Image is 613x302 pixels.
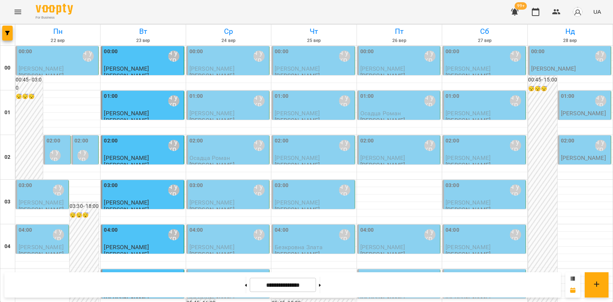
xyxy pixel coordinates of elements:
h6: 25 вер [272,37,355,44]
img: Voopty Logo [36,4,73,15]
label: 02:00 [47,137,60,145]
div: Мойсук Надія\ ма укр\шч укр\ https://us06web.zoom.us/j/84559859332 [339,184,350,196]
label: 01:00 [275,92,288,100]
p: [PERSON_NAME] [446,117,491,123]
label: 00:00 [19,48,32,56]
h6: 27 вер [443,37,526,44]
h6: 04 [4,242,10,251]
p: [PERSON_NAME] [19,251,64,257]
h6: 00:45 - 15:00 [528,76,557,84]
span: [PERSON_NAME] [19,65,64,72]
div: Мойсук Надія\ ма укр\шч укр\ https://us06web.zoom.us/j/84559859332 [339,140,350,151]
span: [PERSON_NAME] [19,244,64,251]
p: [PERSON_NAME] [275,206,320,213]
label: 01:00 [360,92,374,100]
span: [PERSON_NAME] [446,110,491,117]
div: Мойсук Надія\ ма укр\шч укр\ https://us06web.zoom.us/j/84559859332 [339,95,350,106]
h6: 22 вер [16,37,99,44]
span: [PERSON_NAME] [360,154,405,161]
label: 02:00 [446,137,459,145]
label: 01:00 [561,92,575,100]
h6: Пт [358,26,441,37]
label: 03:00 [19,181,32,190]
span: [PERSON_NAME] [19,199,64,206]
span: [PERSON_NAME] [446,65,491,72]
div: Мойсук Надія\ ма укр\шч укр\ https://us06web.zoom.us/j/84559859332 [253,95,265,106]
h6: Чт [272,26,355,37]
div: Мойсук Надія\ ма укр\шч укр\ https://us06web.zoom.us/j/84559859332 [168,184,179,196]
label: 01:00 [446,92,459,100]
div: Мойсук Надія\ ма укр\шч укр\ https://us06web.zoom.us/j/84559859332 [339,51,350,62]
div: Мойсук Надія\ ма укр\шч укр\ https://us06web.zoom.us/j/84559859332 [424,229,435,240]
p: [PERSON_NAME] [104,73,149,79]
span: For Business [36,15,73,20]
img: avatar_s.png [572,7,583,17]
div: Мойсук Надія\ ма укр\шч укр\ https://us06web.zoom.us/j/84559859332 [53,229,64,240]
span: Осадца Роман [189,154,230,161]
span: Безкровна Злата [275,244,323,251]
label: 02:00 [104,137,118,145]
div: Мойсук Надія\ ма укр\шч укр\ https://us06web.zoom.us/j/84559859332 [424,95,435,106]
h6: 26 вер [358,37,441,44]
span: 99+ [515,2,527,10]
label: 03:00 [104,181,118,190]
label: 00:00 [360,48,374,56]
span: [PERSON_NAME] [446,199,491,206]
h6: Сб [443,26,526,37]
button: UA [590,5,604,19]
h6: Ср [187,26,270,37]
div: Мойсук Надія\ ма укр\шч укр\ https://us06web.zoom.us/j/84559859332 [83,51,94,62]
label: 04:00 [360,226,374,234]
h6: 28 вер [529,37,612,44]
p: [PERSON_NAME] [189,206,234,213]
span: [PERSON_NAME] [189,110,234,117]
label: 00:00 [189,48,203,56]
p: [PERSON_NAME] [446,73,491,79]
span: UA [593,8,601,16]
p: [PERSON_NAME] [104,162,149,168]
p: [PERSON_NAME] [275,73,320,79]
div: Мойсук Надія\ ма укр\шч укр\ https://us06web.zoom.us/j/84559859332 [168,51,179,62]
h6: 01 [4,109,10,117]
h6: Пн [16,26,99,37]
h6: 23 вер [102,37,184,44]
h6: 😴😴😴 [70,211,99,219]
label: 01:00 [104,92,118,100]
label: 03:00 [446,181,459,190]
label: 02:00 [74,137,88,145]
p: [PERSON_NAME] [531,65,576,72]
div: Мойсук Надія\ ма укр\шч укр\ https://us06web.zoom.us/j/84559859332 [253,184,265,196]
label: 04:00 [446,226,459,234]
div: Мойсук Надія\ ма укр\шч укр\ https://us06web.zoom.us/j/84559859332 [253,51,265,62]
div: Мойсук Надія\ ма укр\шч укр\ https://us06web.zoom.us/j/84559859332 [53,184,64,196]
div: Мойсук Надія\ ма укр\шч укр\ https://us06web.zoom.us/j/84559859332 [168,140,179,151]
span: [PERSON_NAME] [104,199,149,206]
p: [PERSON_NAME] [19,206,64,213]
h6: 😴😴😴 [16,93,43,101]
h6: 00:45 - 03:00 [16,76,43,92]
label: 00:00 [275,48,288,56]
p: [PERSON_NAME] [104,251,149,257]
p: [PERSON_NAME] [104,117,149,123]
span: [PERSON_NAME] [189,199,234,206]
span: [PERSON_NAME] [275,199,320,206]
h6: Нд [529,26,612,37]
p: [PERSON_NAME] [446,251,491,257]
span: [PERSON_NAME] [189,244,234,251]
p: [PERSON_NAME] [189,251,234,257]
div: Мойсук Надія\ ма укр\шч укр\ https://us06web.zoom.us/j/84559859332 [168,229,179,240]
h6: 02 [4,153,10,161]
span: [PERSON_NAME] [360,244,405,251]
div: Мойсук Надія\ ма укр\шч укр\ https://us06web.zoom.us/j/84559859332 [510,184,521,196]
span: [PERSON_NAME] [104,110,149,117]
div: Мойсук Надія\ ма укр\шч укр\ https://us06web.zoom.us/j/84559859332 [424,140,435,151]
div: Мойсук Надія\ ма укр\шч укр\ https://us06web.zoom.us/j/84559859332 [510,95,521,106]
div: Мойсук Надія\ ма укр\шч укр\ https://us06web.zoom.us/j/84559859332 [510,140,521,151]
label: 00:00 [446,48,459,56]
p: [PERSON_NAME] [189,73,234,79]
label: 02:00 [189,137,203,145]
p: [PERSON_NAME] [189,162,234,168]
p: [PERSON_NAME] [446,162,491,168]
div: Мойсук Надія\ ма укр\шч укр\ https://us06web.zoom.us/j/84559859332 [595,51,606,62]
h6: 03 [4,198,10,206]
